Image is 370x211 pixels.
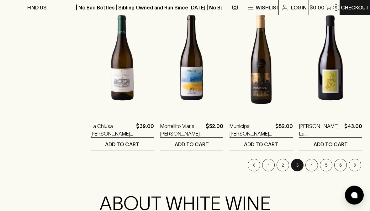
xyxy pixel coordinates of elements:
[91,3,154,113] img: La Chiusa Bianco 2023
[291,4,307,11] p: Login
[230,138,293,151] button: ADD TO CART
[299,3,362,113] img: Sven Joschke La Justine Chardonnay 2024
[305,159,318,172] button: Go to page 4
[334,159,347,172] button: Go to page 6
[105,141,139,148] p: ADD TO CART
[277,159,289,172] button: Go to page 2
[175,141,209,148] p: ADD TO CART
[314,141,348,148] p: ADD TO CART
[91,123,134,138] a: La Chiusa [PERSON_NAME] 2023
[351,192,357,198] img: bubble-icon
[160,138,224,151] button: ADD TO CART
[320,159,332,172] button: Go to page 5
[256,4,280,11] p: Wishlist
[136,123,154,138] p: $39.00
[344,123,362,138] p: $43.00
[244,141,278,148] p: ADD TO CART
[160,3,224,113] img: Mortellito Viaria Bianco 2022
[299,123,342,138] a: [PERSON_NAME] La [PERSON_NAME] 2024
[262,159,275,172] button: Go to page 1
[248,159,260,172] button: Go to previous page
[91,159,362,172] nav: pagination navigation
[160,123,203,138] a: Mortellito Viaria [PERSON_NAME] 2022
[275,123,293,138] p: $52.00
[91,138,154,151] button: ADD TO CART
[335,6,337,9] p: 0
[291,159,304,172] button: page 3
[349,159,361,172] button: Go to next page
[309,4,325,11] p: $0.00
[27,4,47,11] p: FIND US
[230,123,273,138] a: Municipal [PERSON_NAME] 2021
[206,123,223,138] p: $52.00
[299,138,362,151] button: ADD TO CART
[230,3,293,113] img: Municipal Flor Savagnin 2021
[341,4,369,11] p: Checkout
